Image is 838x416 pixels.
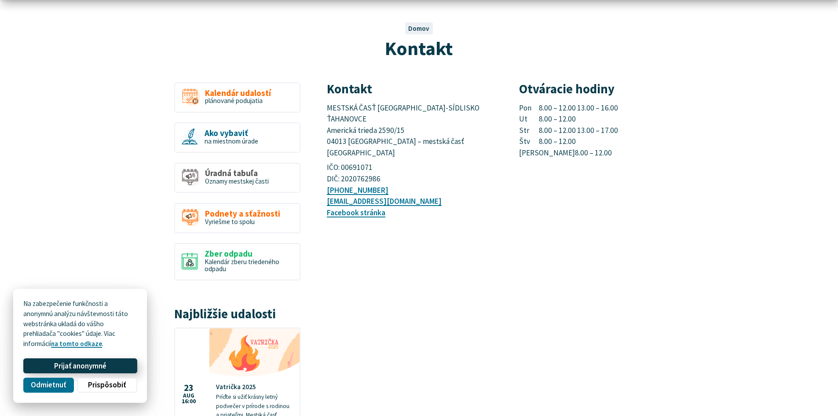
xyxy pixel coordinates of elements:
h3: Otváracie hodiny [519,82,691,96]
a: Domov [408,24,429,33]
a: Kalendár udalostí plánované podujatia [174,82,300,113]
span: MESTSKÁ ČASŤ [GEOGRAPHIC_DATA]-SÍDLISKO ŤAHANOVCE Americká trieda 2590/15 04013 [GEOGRAPHIC_DATA]... [327,103,481,158]
span: Prispôsobiť [88,380,126,390]
span: 16:00 [182,398,196,405]
span: Ako vybaviť [205,129,258,138]
a: [PHONE_NUMBER] [327,185,388,195]
a: Podnety a sťažnosti Vyriešme to spolu [174,203,300,233]
span: 23 [182,383,196,393]
button: Prispôsobiť [77,378,137,393]
span: Kalendár zberu triedeného odpadu [205,258,279,273]
span: aug [182,393,196,399]
span: Odmietnuť [31,380,66,390]
a: Ako vybaviť na miestnom úrade [174,122,300,153]
span: Pon [519,103,539,114]
span: Str [519,125,539,136]
span: na miestnom úrade [205,137,258,145]
h3: Najbližšie udalosti [174,307,300,321]
span: Ut [519,114,539,125]
a: na tomto odkaze [51,339,102,348]
button: Prijať anonymné [23,358,137,373]
span: Kalendár udalostí [205,88,271,98]
a: [EMAIL_ADDRESS][DOMAIN_NAME] [327,196,442,206]
span: Oznamy mestskej časti [205,177,269,185]
h4: Vatrička 2025 [216,383,293,391]
span: Zber odpadu [205,249,293,258]
a: Úradná tabuľa Oznamy mestskej časti [174,163,300,193]
p: 8.00 – 12.00 13.00 – 16.00 8.00 – 12.00 8.00 – 12.00 13.00 – 17.00 8.00 – 12.00 8.00 – 12.00 [519,103,691,159]
h3: Kontakt [327,82,498,96]
button: Odmietnuť [23,378,73,393]
p: IČO: 00691071 DIČ: 2020762986 [327,162,498,184]
span: Štv [519,136,539,147]
span: Podnety a sťažnosti [205,209,280,218]
span: Vyriešme to spolu [205,217,255,226]
span: [PERSON_NAME] [519,147,575,159]
span: Prijať anonymné [54,361,106,371]
p: Na zabezpečenie funkčnosti a anonymnú analýzu návštevnosti táto webstránka ukladá do vášho prehli... [23,299,137,349]
a: Facebook stránka [327,208,385,217]
span: Úradná tabuľa [205,169,269,178]
a: Zber odpadu Kalendár zberu triedeného odpadu [174,243,300,280]
span: plánované podujatia [205,96,263,105]
span: Kontakt [385,36,453,60]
